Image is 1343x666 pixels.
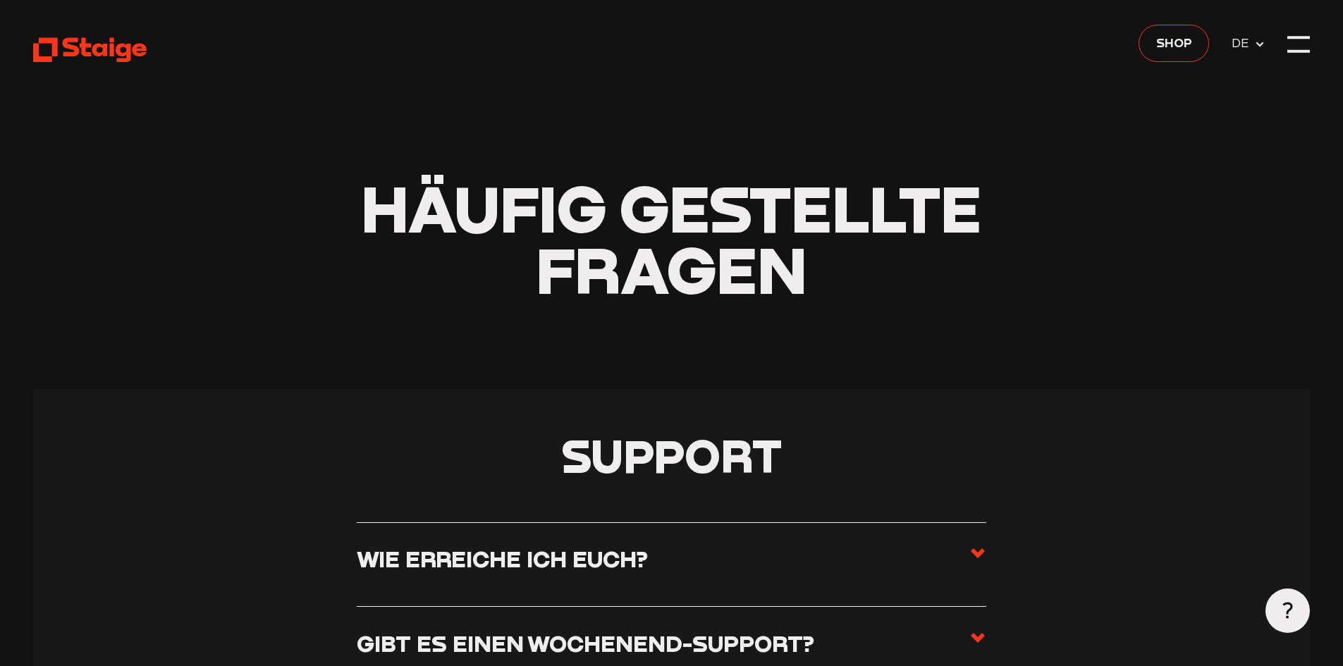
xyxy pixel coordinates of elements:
[357,545,648,572] h3: Wie erreiche ich euch?
[561,428,782,483] span: Support
[357,629,814,657] h3: Gibt es einen Wochenend-Support?
[1139,25,1209,62] a: Shop
[1156,32,1192,52] span: Shop
[1232,33,1254,53] span: DE
[361,169,981,308] span: Häufig gestellte Fragen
